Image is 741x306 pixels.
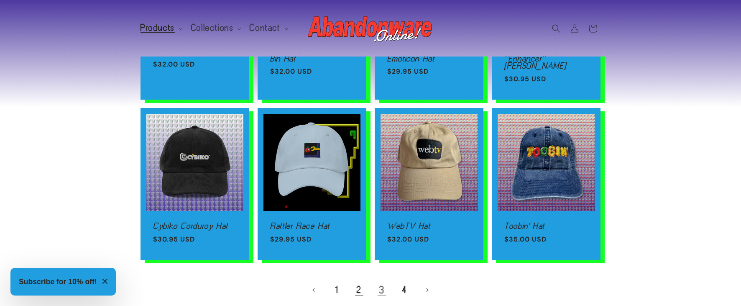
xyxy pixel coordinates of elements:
a: Abandonware [305,8,437,48]
a: Page 2 [350,281,368,299]
a: Page 4 [395,281,414,299]
a: Next page [418,281,436,299]
summary: Contact [245,19,291,37]
nav: Pagination [141,281,600,299]
a: AIM Hmmm/Undecided Emoticon Hat [387,47,471,62]
a: Cybiko Corduroy Hat [153,222,237,230]
a: Rattler Race Hat [270,222,354,230]
a: Game Genie "Enhancer" [PERSON_NAME] [504,47,588,69]
a: Previous page [305,281,323,299]
span: Collections [191,24,234,32]
summary: Collections [186,19,245,37]
img: Abandonware [308,12,433,45]
a: Page 1 [327,281,346,299]
a: Page 3 [373,281,391,299]
a: Windows 95 Recycle Bin Hat [270,47,354,62]
span: Products [141,24,175,32]
summary: Products [135,19,186,37]
span: Contact [250,24,280,32]
a: Toobin' Hat [504,222,588,230]
a: WebTV Hat [387,222,471,230]
summary: Search [547,19,565,38]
